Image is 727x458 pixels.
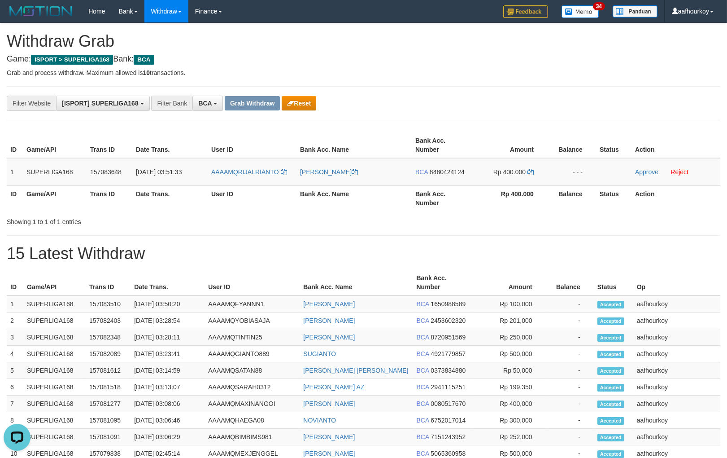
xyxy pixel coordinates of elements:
[23,412,86,429] td: SUPERLIGA168
[62,100,138,107] span: [ISPORT] SUPERLIGA168
[417,367,429,374] span: BCA
[23,185,87,211] th: Game/API
[474,270,546,295] th: Amount
[303,433,355,440] a: [PERSON_NAME]
[205,295,300,313] td: AAAAMQFYANNN1
[303,383,364,391] a: [PERSON_NAME] AZ
[597,417,624,425] span: Accepted
[90,168,122,176] span: 157083648
[303,450,355,457] a: [PERSON_NAME]
[633,412,720,429] td: aafhourkoy
[86,412,131,429] td: 157081095
[546,412,594,429] td: -
[86,270,131,295] th: Trans ID
[633,270,720,295] th: Op
[205,412,300,429] td: AAAAMQHAEGA08
[296,132,412,158] th: Bank Acc. Name
[303,317,355,324] a: [PERSON_NAME]
[131,396,205,412] td: [DATE] 03:08:06
[547,132,596,158] th: Balance
[431,417,466,424] span: Copy 6752017014 to clipboard
[205,429,300,445] td: AAAAMQBIMBIMS981
[597,334,624,342] span: Accepted
[23,132,87,158] th: Game/API
[597,301,624,308] span: Accepted
[86,396,131,412] td: 157081277
[198,100,212,107] span: BCA
[23,329,86,346] td: SUPERLIGA168
[205,362,300,379] td: AAAAMQSATAN88
[562,5,599,18] img: Button%20Memo.svg
[417,417,429,424] span: BCA
[23,158,87,186] td: SUPERLIGA168
[631,185,720,211] th: Action
[415,168,428,176] span: BCA
[633,362,720,379] td: aafhourkoy
[474,429,546,445] td: Rp 252,000
[546,346,594,362] td: -
[633,396,720,412] td: aafhourkoy
[596,132,631,158] th: Status
[417,400,429,407] span: BCA
[225,96,280,110] button: Grab Withdraw
[7,68,720,77] p: Grab and process withdraw. Maximum allowed is transactions.
[205,396,300,412] td: AAAAMQMAXINANGOI
[303,334,355,341] a: [PERSON_NAME]
[300,168,358,176] a: [PERSON_NAME]
[631,132,720,158] th: Action
[474,295,546,313] td: Rp 100,000
[7,270,23,295] th: ID
[413,270,474,295] th: Bank Acc. Number
[205,313,300,329] td: AAAAMQYOBIASAJA
[205,379,300,396] td: AAAAMQSARAH0312
[131,313,205,329] td: [DATE] 03:28:54
[282,96,316,110] button: Reset
[23,396,86,412] td: SUPERLIGA168
[431,383,466,391] span: Copy 2941115251 to clipboard
[7,346,23,362] td: 4
[546,270,594,295] th: Balance
[23,429,86,445] td: SUPERLIGA168
[205,329,300,346] td: AAAAMQTINTIN25
[23,362,86,379] td: SUPERLIGA168
[417,350,429,357] span: BCA
[208,185,296,211] th: User ID
[7,329,23,346] td: 3
[412,132,474,158] th: Bank Acc. Number
[136,168,182,176] span: [DATE] 03:51:33
[633,379,720,396] td: aafhourkoy
[192,96,223,111] button: BCA
[527,168,534,176] a: Copy 400000 to clipboard
[546,396,594,412] td: -
[86,379,131,396] td: 157081518
[597,367,624,375] span: Accepted
[131,362,205,379] td: [DATE] 03:14:59
[23,346,86,362] td: SUPERLIGA168
[597,317,624,325] span: Accepted
[547,158,596,186] td: - - -
[86,362,131,379] td: 157081612
[474,132,547,158] th: Amount
[7,396,23,412] td: 7
[208,132,296,158] th: User ID
[633,313,720,329] td: aafhourkoy
[474,313,546,329] td: Rp 201,000
[205,270,300,295] th: User ID
[31,55,113,65] span: ISPORT > SUPERLIGA168
[546,429,594,445] td: -
[594,270,633,295] th: Status
[7,132,23,158] th: ID
[131,329,205,346] td: [DATE] 03:28:11
[303,400,355,407] a: [PERSON_NAME]
[503,5,548,18] img: Feedback.jpg
[143,69,150,76] strong: 10
[7,32,720,50] h1: Withdraw Grab
[633,329,720,346] td: aafhourkoy
[546,329,594,346] td: -
[23,379,86,396] td: SUPERLIGA168
[7,4,75,18] img: MOTION_logo.png
[23,295,86,313] td: SUPERLIGA168
[431,450,466,457] span: Copy 5065360958 to clipboard
[431,367,466,374] span: Copy 0373834880 to clipboard
[597,450,624,458] span: Accepted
